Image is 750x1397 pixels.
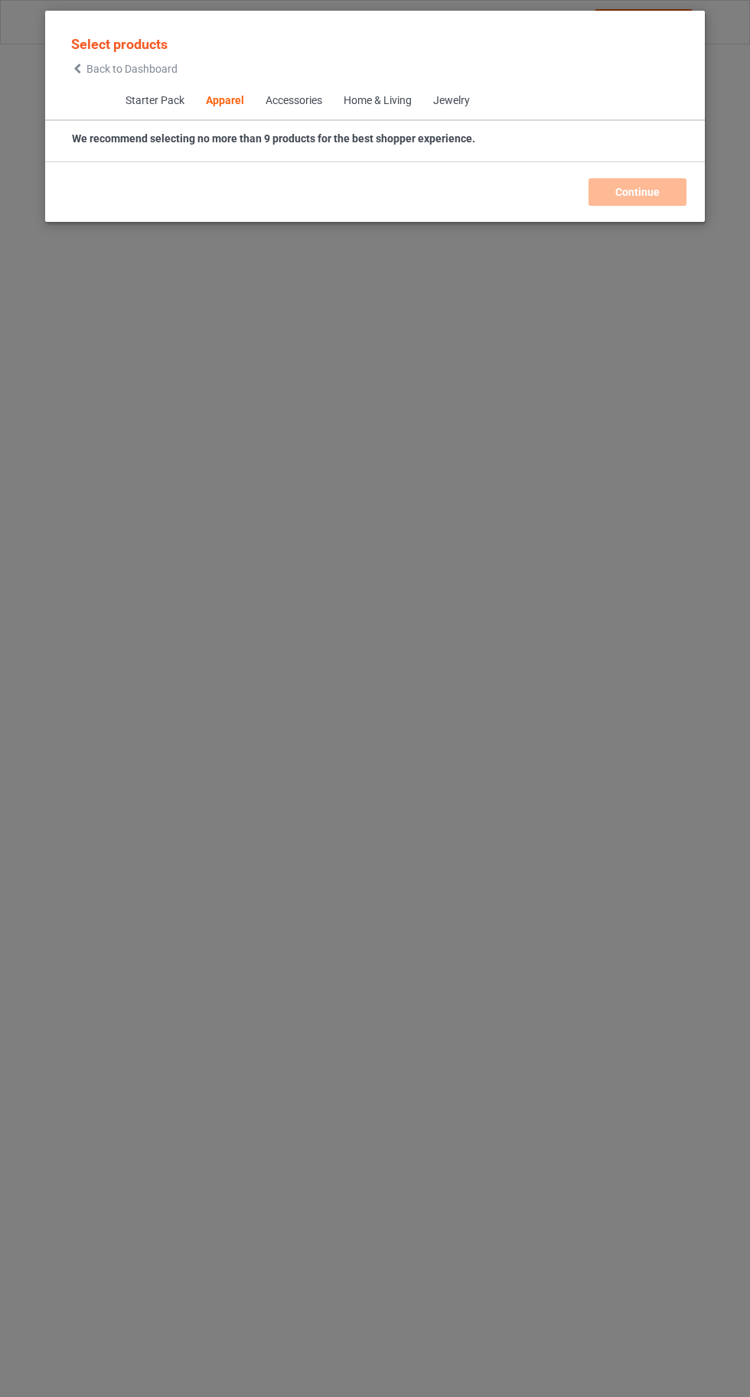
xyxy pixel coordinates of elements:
[205,93,243,109] div: Apparel
[114,83,194,119] span: Starter Pack
[432,93,469,109] div: Jewelry
[86,63,178,75] span: Back to Dashboard
[71,36,168,52] span: Select products
[265,93,321,109] div: Accessories
[343,93,411,109] div: Home & Living
[72,132,475,145] strong: We recommend selecting no more than 9 products for the best shopper experience.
